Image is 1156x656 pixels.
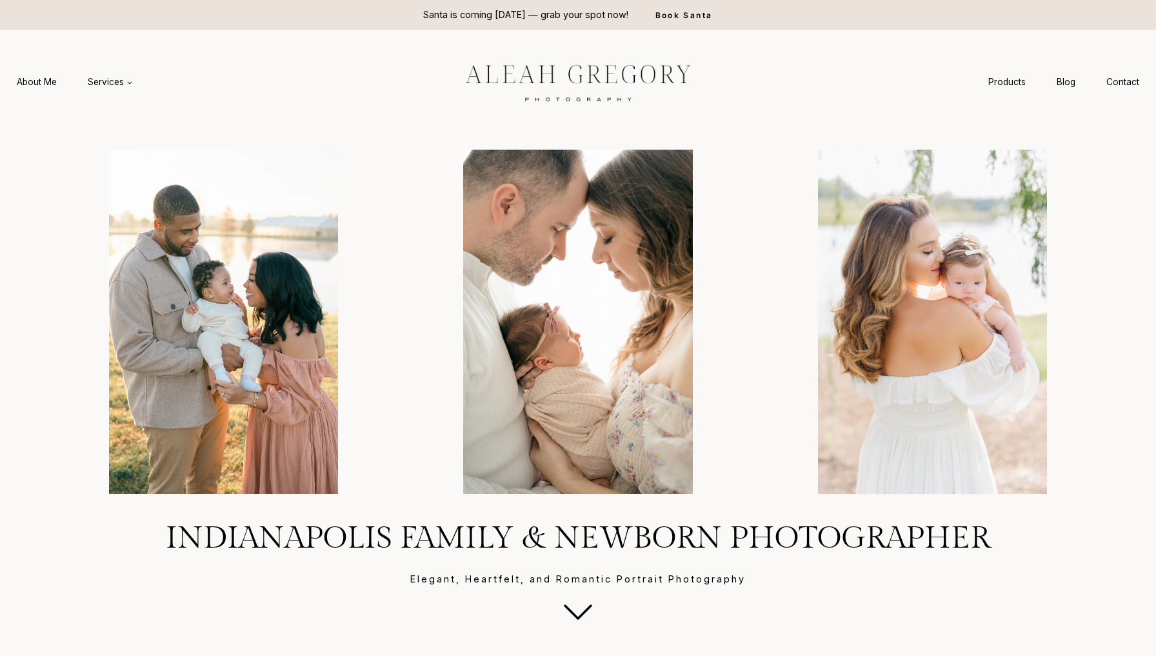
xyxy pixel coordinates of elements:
[1,70,72,94] a: About Me
[88,75,133,88] span: Services
[1041,70,1091,94] a: Blog
[1,70,148,94] nav: Primary
[46,150,1110,493] div: Photo Gallery Carousel
[1091,70,1155,94] a: Contact
[52,150,395,493] img: Family enjoying a sunny day by the lake.
[406,150,750,493] img: Parents holding their baby lovingly by Indianapolis newborn photographer
[31,520,1125,557] h1: Indianapolis Family & Newborn Photographer
[761,150,1104,493] img: mom holding baby on shoulder looking back at the camera outdoors in Carmel, Indiana
[31,572,1125,586] p: Elegant, Heartfelt, and Romantic Portrait Photography
[423,8,628,22] p: Santa is coming [DATE] — grab your spot now!
[973,70,1041,94] a: Products
[973,70,1155,94] nav: Secondary
[433,55,723,109] img: aleah gregory logo
[72,70,148,94] a: Services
